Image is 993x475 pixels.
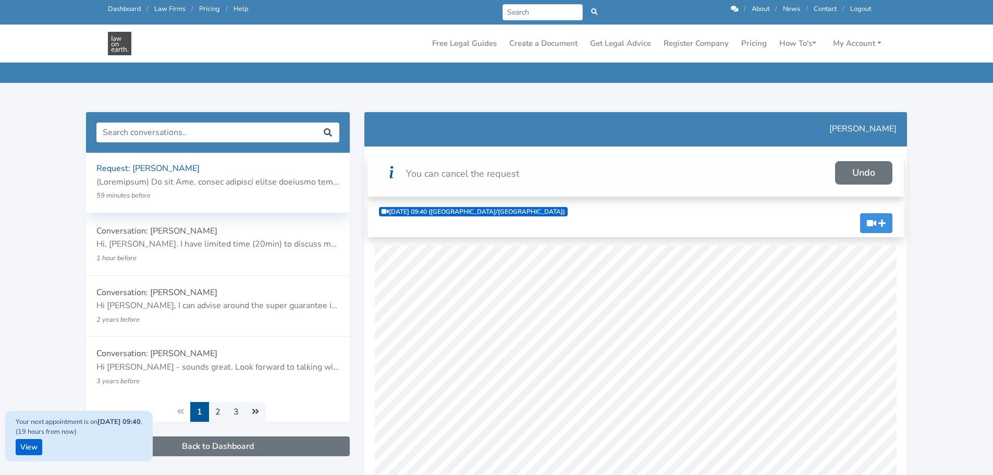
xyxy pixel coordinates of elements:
p: Hi [PERSON_NAME], I can advise around the super guarantee issues and whether you are an employee ... [96,299,340,313]
a: 2 [209,402,227,422]
span: / [226,4,228,14]
p: Hi, [PERSON_NAME]. I have limited time (20min) to discuss my issues with you. I truly appreciate ... [96,238,340,251]
a: Undo [835,161,892,185]
div: You can cancel the request [385,163,519,182]
a: Pricing [737,33,771,54]
small: 3 years before [96,376,140,386]
a: Conversation: [PERSON_NAME] Hi, [PERSON_NAME]. I have limited time (20min) to discuss my issues w... [86,214,350,276]
nav: Page navigation [86,402,350,422]
a: My Account [829,33,886,54]
a: 3 [227,402,246,422]
small: 2 years before [96,315,140,324]
input: Search conversations.. [96,123,317,142]
a: [DATE] 09:40 ([GEOGRAPHIC_DATA]/[GEOGRAPHIC_DATA]) [379,207,568,216]
a: News [783,4,800,14]
a: Dashboard [108,4,141,14]
a: Back to Dashboard [86,436,350,456]
p: Request: [PERSON_NAME] [96,162,340,176]
a: View [16,439,42,455]
a: Get Legal Advice [586,33,655,54]
strong: [DATE] 09:40 [97,417,141,427]
p: (Loremipsum) Do sit Ame, consec adipisci elitse doeiusmo tem incidi utlabor etdo MAG aliquae ad m... [96,176,340,189]
span: / [744,4,746,14]
a: Create a Document [505,33,582,54]
span: / [146,4,149,14]
p: [PERSON_NAME] [375,123,897,136]
a: About [752,4,769,14]
p: Conversation: [PERSON_NAME] [96,225,340,238]
p: Conversation: [PERSON_NAME] [96,286,340,300]
a: Help [234,4,248,14]
small: 59 minutes before [96,191,151,200]
img: Law On Earth [108,32,131,55]
a: How To's [775,33,820,54]
span: / [191,4,193,14]
input: Search [502,4,583,20]
span: / [842,4,844,14]
a: Law Firms [154,4,186,14]
span: / [775,4,777,14]
a: Conversation: [PERSON_NAME] Hi [PERSON_NAME], I can advise around the super guarantee issues and ... [86,276,350,337]
a: Next » [245,402,266,422]
span: / [806,4,808,14]
a: Contact [814,4,837,14]
small: 1 hour before [96,253,137,263]
a: Conversation: [PERSON_NAME] Hi [PERSON_NAME] - sounds great. Look forward to talking with you at ... [86,337,350,398]
a: Pricing [199,4,220,14]
p: Hi [PERSON_NAME] - sounds great. Look forward to talking with you at 11am [DATE]. [96,361,340,374]
span: 1 [190,402,209,422]
p: Conversation: [PERSON_NAME] [96,347,340,361]
li: « Previous [170,402,191,422]
a: Free Legal Guides [428,33,501,54]
a: Register Company [659,33,733,54]
div: Your next appointment is on , (19 hours from now) [5,411,153,461]
a: Request: [PERSON_NAME] (Loremipsum) Do sit Ame, consec adipisci elitse doeiusmo tem incidi utlabo... [86,152,350,213]
a: Logout [850,4,871,14]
